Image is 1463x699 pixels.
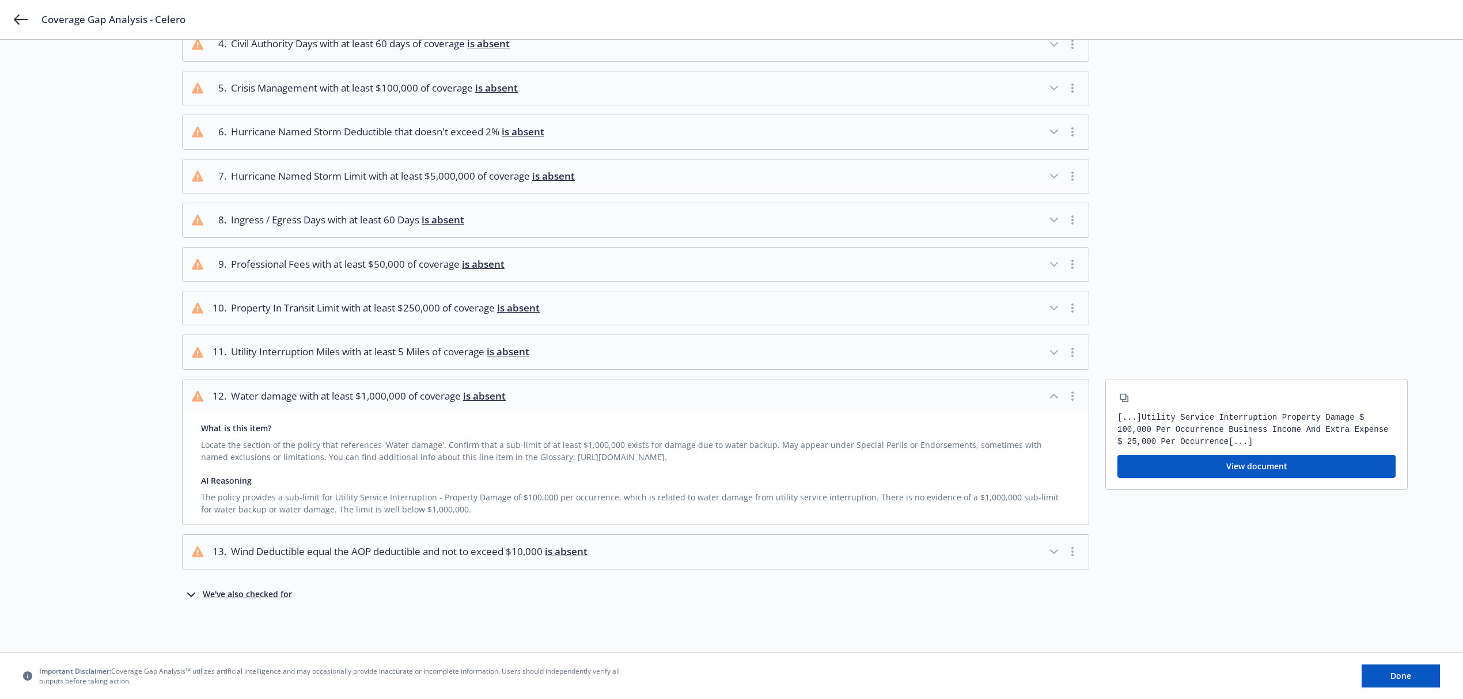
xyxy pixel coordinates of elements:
span: is absent [475,81,518,94]
div: 7 . [213,169,226,184]
span: is absent [502,125,544,138]
button: 4.Civil Authority Days with at least 60 days of coverage is absent [183,27,1089,60]
span: Done [1390,670,1411,681]
div: 6 . [213,124,226,139]
div: 13 . [213,544,226,559]
button: 5.Crisis Management with at least $100,000 of coverage is absent [183,71,1089,105]
div: What is this item? [201,422,1070,434]
span: is absent [545,545,588,558]
span: is absent [467,37,510,50]
button: 12.Water damage with at least $1,000,000 of coverage is absent [183,379,1089,413]
span: Hurricane Named Storm Deductible that doesn't exceed 2% [231,124,544,139]
span: Coverage Gap Analysis™ utilizes artificial intelligence and may occasionally provide inaccurate o... [39,666,627,686]
span: is absent [497,301,540,314]
button: 8.Ingress / Egress Days with at least 60 Days is absent [183,203,1089,237]
button: 6.Hurricane Named Storm Deductible that doesn't exceed 2% is absent [183,115,1089,149]
div: 10 . [213,301,226,316]
div: 11 . [213,344,226,359]
div: Locate the section of the policy that references 'Water damage'. Confirm that a sub-limit of at l... [201,434,1070,463]
span: Property In Transit Limit with at least $250,000 of coverage [231,301,540,316]
button: We've also checked for [184,588,292,602]
span: Important Disclaimer: [39,666,111,676]
span: Civil Authority Days with at least 60 days of coverage [231,36,510,51]
span: Water damage with at least $1,000,000 of coverage [231,389,506,404]
span: Wind Deductible equal the AOP deductible and not to exceed $10,000 [231,544,588,559]
span: is absent [487,345,529,358]
button: View document [1117,455,1396,478]
button: 11.Utility Interruption Miles with at least 5 Miles of coverage is absent [183,335,1089,369]
span: Ingress / Egress Days with at least 60 Days [231,212,464,227]
div: The policy provides a sub-limit for Utility Service Interruption - Property Damage of $100,000 pe... [201,487,1070,515]
span: Hurricane Named Storm Limit with at least $5,000,000 of coverage [231,169,575,184]
span: is absent [463,389,506,402]
button: 13.Wind Deductible equal the AOP deductible and not to exceed $10,000 is absent [183,535,1089,568]
span: is absent [532,169,575,183]
span: Coverage Gap Analysis - Celero [41,13,185,26]
div: [...] Utility Service Interruption Property Damage $ 100,000 Per Occurrence Business Income And E... [1117,412,1396,448]
div: 8 . [213,212,226,227]
div: We've also checked for [203,588,292,602]
div: AI Reasoning [201,474,1070,487]
div: 5 . [213,81,226,96]
button: Done [1362,664,1440,687]
div: 12 . [213,389,226,404]
span: Utility Interruption Miles with at least 5 Miles of coverage [231,344,529,359]
span: Crisis Management with at least $100,000 of coverage [231,81,518,96]
span: is absent [422,213,464,226]
div: 9 . [213,257,226,272]
button: 10.Property In Transit Limit with at least $250,000 of coverage is absent [183,291,1089,325]
span: Professional Fees with at least $50,000 of coverage [231,257,505,272]
div: 4 . [213,36,226,51]
button: 9.Professional Fees with at least $50,000 of coverage is absent [183,248,1089,281]
span: is absent [462,257,505,271]
button: 7.Hurricane Named Storm Limit with at least $5,000,000 of coverage is absent [183,159,1089,193]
